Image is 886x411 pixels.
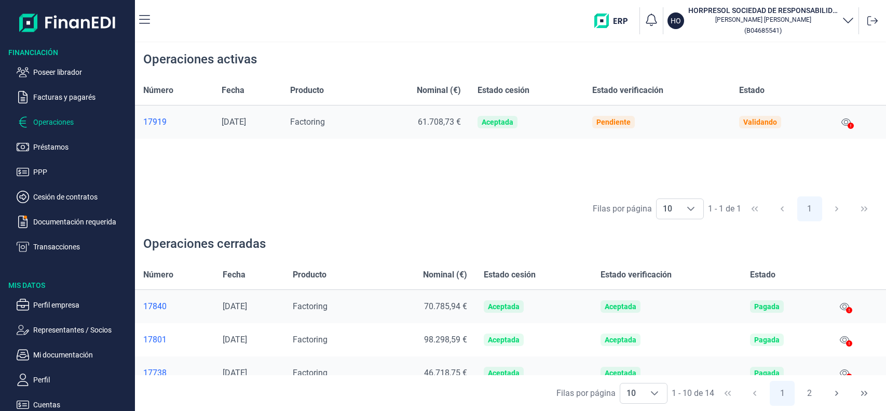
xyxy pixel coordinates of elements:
[605,369,636,377] div: Aceptada
[223,368,276,378] div: [DATE]
[715,381,740,406] button: First Page
[143,117,205,127] a: 17919
[739,84,765,97] span: Estado
[33,166,131,178] p: PPP
[671,16,681,26] p: HO
[824,381,849,406] button: Next Page
[33,66,131,78] p: Poseer librador
[33,374,131,386] p: Perfil
[143,84,173,97] span: Número
[17,191,131,203] button: Cesión de contratos
[33,116,131,128] p: Operaciones
[33,241,131,253] p: Transacciones
[596,118,631,126] div: Pendiente
[488,369,520,377] div: Aceptada
[424,335,467,344] span: 98.298,59 €
[797,381,822,406] button: Page 2
[824,196,849,221] button: Next Page
[678,199,703,219] div: Choose
[17,324,131,336] button: Representantes / Socios
[17,216,131,228] button: Documentación requerida
[143,368,206,378] a: 17738
[33,324,131,336] p: Representantes / Socios
[17,374,131,386] button: Perfil
[743,118,777,126] div: Validando
[222,84,244,97] span: Fecha
[143,335,206,345] a: 17801
[482,118,513,126] div: Aceptada
[797,196,822,221] button: Page 1
[657,199,678,219] span: 10
[143,51,257,68] div: Operaciones activas
[222,117,274,127] div: [DATE]
[143,301,206,312] a: 17840
[33,349,131,361] p: Mi documentación
[290,117,325,127] span: Factoring
[17,141,131,153] button: Préstamos
[852,381,877,406] button: Last Page
[642,383,667,403] div: Choose
[17,116,131,128] button: Operaciones
[143,235,266,252] div: Operaciones cerradas
[488,302,520,311] div: Aceptada
[17,299,131,311] button: Perfil empresa
[667,5,854,36] button: HOHORPRESOL SOCIEDAD DE RESPONSABILIDAD LIMITADA[PERSON_NAME] [PERSON_NAME](B04685541)
[33,91,131,103] p: Facturas y pagarés
[742,381,767,406] button: Previous Page
[33,191,131,203] p: Cesión de contratos
[33,216,131,228] p: Documentación requerida
[424,301,467,311] span: 70.785,94 €
[688,16,838,24] p: [PERSON_NAME] [PERSON_NAME]
[592,84,663,97] span: Estado verificación
[19,8,116,37] img: Logo de aplicación
[605,336,636,344] div: Aceptada
[423,269,467,281] span: Nominal (€)
[424,368,467,378] span: 46.718,75 €
[770,196,795,221] button: Previous Page
[750,269,775,281] span: Estado
[556,387,616,400] div: Filas por página
[143,269,173,281] span: Número
[620,383,642,403] span: 10
[852,196,877,221] button: Last Page
[754,302,780,311] div: Pagada
[744,26,782,34] small: Copiar cif
[754,369,780,377] div: Pagada
[223,269,246,281] span: Fecha
[33,141,131,153] p: Préstamos
[33,299,131,311] p: Perfil empresa
[593,203,652,215] div: Filas por página
[290,84,324,97] span: Producto
[708,205,741,213] span: 1 - 1 de 1
[688,5,838,16] h3: HORPRESOL SOCIEDAD DE RESPONSABILIDAD LIMITADA
[293,368,328,378] span: Factoring
[754,336,780,344] div: Pagada
[293,301,328,311] span: Factoring
[223,335,276,345] div: [DATE]
[672,389,714,397] span: 1 - 10 de 14
[418,117,461,127] span: 61.708,73 €
[770,381,795,406] button: Page 1
[17,241,131,253] button: Transacciones
[17,399,131,411] button: Cuentas
[605,302,636,311] div: Aceptada
[488,336,520,344] div: Aceptada
[17,166,131,178] button: PPP
[223,301,276,312] div: [DATE]
[17,66,131,78] button: Poseer librador
[33,399,131,411] p: Cuentas
[594,14,635,28] img: erp
[417,84,461,97] span: Nominal (€)
[293,269,326,281] span: Producto
[478,84,529,97] span: Estado cesión
[17,91,131,103] button: Facturas y pagarés
[17,349,131,361] button: Mi documentación
[601,269,672,281] span: Estado verificación
[742,196,767,221] button: First Page
[293,335,328,344] span: Factoring
[484,269,536,281] span: Estado cesión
